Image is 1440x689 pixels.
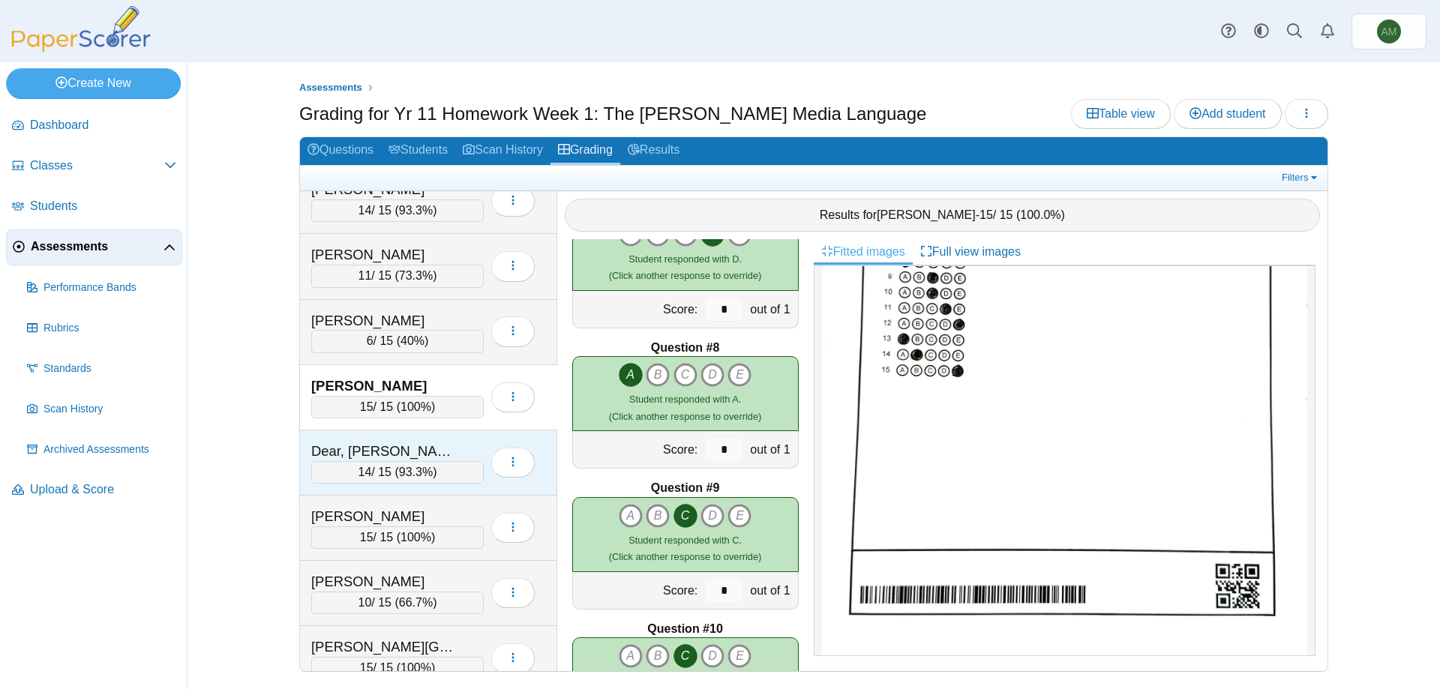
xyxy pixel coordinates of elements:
[609,535,761,562] small: (Click another response to override)
[311,330,484,352] div: / 15 ( )
[30,117,176,133] span: Dashboard
[299,101,926,127] h1: Grading for Yr 11 Homework Week 1: The [PERSON_NAME] Media Language
[399,269,433,282] span: 73.3%
[6,41,156,54] a: PaperScorer
[43,280,176,295] span: Performance Bands
[300,137,381,165] a: Questions
[358,204,372,217] span: 14
[6,189,182,225] a: Students
[21,391,182,427] a: Scan History
[1351,13,1426,49] a: Ashley Mercer
[295,79,366,97] a: Assessments
[646,363,670,387] i: B
[814,239,913,265] a: Fitted images
[360,531,373,544] span: 15
[1020,208,1060,221] span: 100.0%
[629,394,741,405] span: Student responded with A.
[651,480,720,496] b: Question #9
[358,269,372,282] span: 11
[565,199,1321,232] div: Results for - / 15 ( )
[651,340,720,356] b: Question #8
[30,198,176,214] span: Students
[673,363,697,387] i: C
[573,291,702,328] div: Score:
[381,137,455,165] a: Students
[1189,107,1265,120] span: Add student
[746,291,797,328] div: out of 1
[399,466,433,478] span: 93.3%
[746,572,797,609] div: out of 1
[311,376,461,396] div: [PERSON_NAME]
[43,361,176,376] span: Standards
[400,400,431,413] span: 100%
[573,431,702,468] div: Score:
[30,481,176,498] span: Upload & Score
[1377,19,1401,43] span: Ashley Mercer
[620,137,687,165] a: Results
[746,431,797,468] div: out of 1
[619,504,643,528] i: A
[619,363,643,387] i: A
[550,137,620,165] a: Grading
[700,644,724,668] i: D
[21,432,182,468] a: Archived Assessments
[6,472,182,508] a: Upload & Score
[6,229,182,265] a: Assessments
[647,621,722,637] b: Question #10
[700,504,724,528] i: D
[311,461,484,484] div: / 15 ( )
[1174,99,1281,129] a: Add student
[311,507,461,526] div: [PERSON_NAME]
[913,239,1028,265] a: Full view images
[21,310,182,346] a: Rubrics
[311,265,484,287] div: / 15 ( )
[311,657,484,679] div: / 15 ( )
[673,504,697,528] i: C
[628,253,742,265] span: Student responded with D.
[1311,15,1344,48] a: Alerts
[1381,26,1397,37] span: Ashley Mercer
[400,334,424,347] span: 40%
[311,199,484,222] div: / 15 ( )
[21,270,182,306] a: Performance Bands
[6,148,182,184] a: Classes
[6,6,156,52] img: PaperScorer
[43,442,176,457] span: Archived Assessments
[31,238,163,255] span: Assessments
[979,208,993,221] span: 15
[367,334,373,347] span: 6
[400,531,431,544] span: 100%
[311,396,484,418] div: / 15 ( )
[399,596,433,609] span: 66.7%
[455,137,550,165] a: Scan History
[30,157,164,174] span: Classes
[400,661,431,674] span: 100%
[727,363,751,387] i: E
[673,644,697,668] i: C
[727,504,751,528] i: E
[311,637,461,657] div: [PERSON_NAME][GEOGRAPHIC_DATA]
[700,363,724,387] i: D
[311,311,461,331] div: [PERSON_NAME]
[43,402,176,417] span: Scan History
[609,253,761,281] small: (Click another response to override)
[1087,107,1155,120] span: Table view
[573,572,702,609] div: Score:
[1071,99,1171,129] a: Table view
[360,400,373,413] span: 15
[358,596,372,609] span: 10
[311,442,461,461] div: Dear, [PERSON_NAME]
[646,644,670,668] i: B
[299,82,362,93] span: Assessments
[619,644,643,668] i: A
[628,535,742,546] span: Student responded with C.
[727,644,751,668] i: E
[311,245,461,265] div: [PERSON_NAME]
[43,321,176,336] span: Rubrics
[6,68,181,98] a: Create New
[21,351,182,387] a: Standards
[646,504,670,528] i: B
[6,108,182,144] a: Dashboard
[877,208,976,221] span: [PERSON_NAME]
[399,204,433,217] span: 93.3%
